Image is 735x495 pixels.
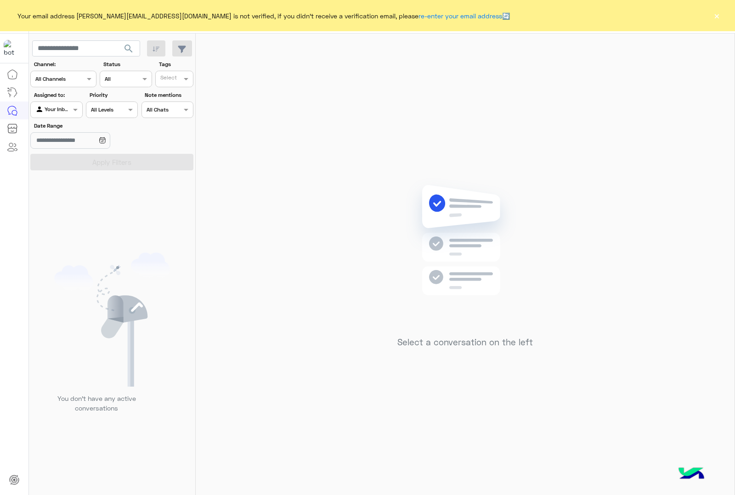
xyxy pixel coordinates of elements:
img: hulul-logo.png [675,458,707,490]
h5: Select a conversation on the left [397,337,533,348]
label: Channel: [34,60,96,68]
img: no messages [399,178,531,330]
div: Select [159,73,177,84]
img: 713415422032625 [4,40,20,56]
label: Date Range [34,122,137,130]
img: empty users [54,253,170,387]
button: Apply Filters [30,154,193,170]
label: Status [103,60,151,68]
label: Tags [159,60,192,68]
span: search [123,43,134,54]
span: Your email address [PERSON_NAME][EMAIL_ADDRESS][DOMAIN_NAME] is not verified, if you didn't recei... [17,11,510,21]
label: Note mentions [145,91,192,99]
a: re-enter your email address [418,12,502,20]
label: Priority [90,91,137,99]
p: You don’t have any active conversations [50,394,143,413]
button: × [712,11,721,20]
button: search [118,40,140,60]
label: Assigned to: [34,91,81,99]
